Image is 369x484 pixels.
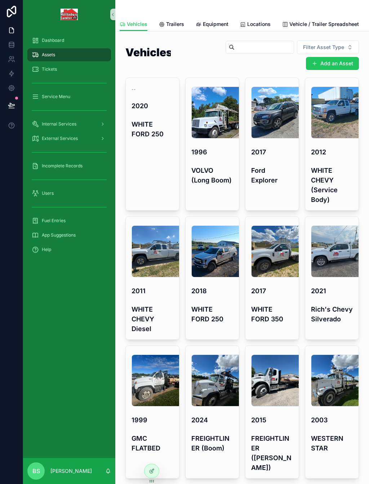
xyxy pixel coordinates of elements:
[42,232,76,238] span: App Suggestions
[132,87,136,92] span: --
[196,18,228,32] a: Equipment
[125,216,179,340] a: 2011WHITE CHEVY Diesel
[27,118,111,131] a: Internal Services
[191,147,233,157] h4: 1996
[127,21,147,28] span: Vehicles
[311,147,353,157] h4: 2012
[305,346,359,479] a: 2003WESTERN STAR
[27,34,111,47] a: Dashboard
[245,78,299,211] a: 2017Ford Explorer
[311,434,353,453] h4: WESTERN STAR
[311,304,353,324] h4: Rich's Chevy Silverado
[251,304,293,324] h4: WHITE FORD 350
[251,147,293,157] h4: 2017
[42,52,55,58] span: Assets
[251,434,293,472] h4: FREIGHTLINER ([PERSON_NAME])
[185,216,239,340] a: 2018WHITE FORD 250
[27,214,111,227] a: Fuel Entries
[303,44,344,51] span: Filter Asset Type
[42,121,76,127] span: Internal Services
[27,229,111,242] a: App Suggestions
[191,286,233,296] h4: 2018
[305,78,359,211] a: 2012WHITE CHEVY (Service Body)
[132,304,173,334] h4: WHITE CHEVY Diesel
[191,166,233,185] h4: VOLVO (Long Boom)
[166,21,184,28] span: Trailers
[42,247,51,252] span: Help
[132,101,173,111] h4: 2020
[42,66,57,72] span: Tickets
[245,216,299,340] a: 2017WHITE FORD 350
[42,190,54,196] span: Users
[191,304,233,324] h4: WHITE FORD 250
[132,286,173,296] h4: 2011
[191,434,233,453] h4: FREIGHTLINER (Boom)
[32,467,40,475] span: BS
[311,286,353,296] h4: 2021
[132,415,173,425] h4: 1999
[42,94,70,100] span: Service Menu
[125,78,179,211] a: --2020WHITE FORD 250
[289,21,359,28] span: Vehicle / Trailer Spreadsheet
[132,119,173,139] h4: WHITE FORD 250
[27,187,111,200] a: Users
[311,166,353,204] h4: WHITE CHEVY (Service Body)
[27,243,111,256] a: Help
[61,9,78,20] img: App logo
[306,57,359,70] button: Add an Asset
[27,90,111,103] a: Service Menu
[27,63,111,76] a: Tickets
[27,159,111,172] a: Incomplete Records
[50,467,92,475] p: [PERSON_NAME]
[159,18,184,32] a: Trailers
[185,346,239,479] a: 2024FREIGHTLINER (Boom)
[311,415,353,425] h4: 2003
[27,48,111,61] a: Assets
[251,415,293,425] h4: 2015
[203,21,228,28] span: Equipment
[297,40,359,54] button: Select Button
[191,415,233,425] h4: 2024
[282,18,359,32] a: Vehicle / Trailer Spreadsheet
[305,216,359,340] a: 2021Rich's Chevy Silverado
[27,132,111,145] a: External Services
[240,18,271,32] a: Locations
[247,21,271,28] span: Locations
[42,218,66,224] span: Fuel Entries
[245,346,299,479] a: 2015FREIGHTLINER ([PERSON_NAME])
[125,47,171,58] h1: Vehicles
[42,38,64,43] span: Dashboard
[251,286,293,296] h4: 2017
[23,29,115,265] div: scrollable content
[251,166,293,185] h4: Ford Explorer
[42,136,78,141] span: External Services
[42,163,83,169] span: Incomplete Records
[185,78,239,211] a: 1996VOLVO (Long Boom)
[125,346,179,479] a: 1999GMC FLATBED
[120,18,147,31] a: Vehicles
[132,434,173,453] h4: GMC FLATBED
